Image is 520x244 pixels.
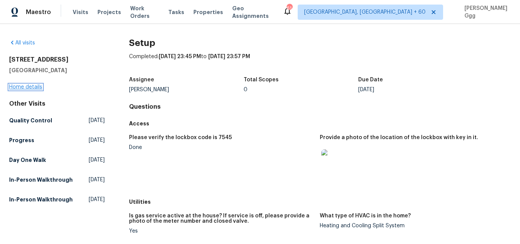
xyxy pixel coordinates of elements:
div: Completed: to [129,53,511,73]
span: [DATE] [89,196,105,203]
div: [DATE] [358,87,473,92]
h5: [GEOGRAPHIC_DATA] [9,67,105,74]
span: [GEOGRAPHIC_DATA], [GEOGRAPHIC_DATA] + 60 [304,8,426,16]
h5: Access [129,120,511,127]
a: Home details [9,84,42,90]
h5: Progress [9,136,34,144]
div: Heating and Cooling Split System [320,223,505,228]
span: [DATE] [89,156,105,164]
h5: Total Scopes [244,77,279,82]
span: [DATE] 23:57 PM [208,54,250,59]
h4: Questions [129,103,511,111]
span: Properties [193,8,223,16]
h5: Utilities [129,198,511,206]
a: In-Person Walkthrough[DATE] [9,173,105,187]
h5: Due Date [358,77,383,82]
span: Tasks [168,10,184,15]
div: Yes [129,228,314,234]
span: Maestro [26,8,51,16]
span: Geo Assignments [232,5,274,20]
div: Done [129,145,314,150]
div: [PERSON_NAME] [129,87,244,92]
a: Progress[DATE] [9,133,105,147]
div: 614 [287,5,292,12]
h5: In-Person Walkthrough [9,196,73,203]
span: [DATE] 23:45 PM [159,54,201,59]
h2: Setup [129,39,511,47]
span: [PERSON_NAME] Ggg [461,5,509,20]
span: Visits [73,8,88,16]
h5: In-Person Walkthrough [9,176,73,184]
div: 0 [244,87,358,92]
h5: Please verify the lockbox code is 7545 [129,135,232,140]
span: Projects [97,8,121,16]
h5: Quality Control [9,117,52,124]
h2: [STREET_ADDRESS] [9,56,105,63]
a: In-Person Walkthrough[DATE] [9,193,105,206]
span: [DATE] [89,136,105,144]
span: [DATE] [89,117,105,124]
span: [DATE] [89,176,105,184]
span: Work Orders [130,5,159,20]
h5: Provide a photo of the location of the lockbox with key in it. [320,135,478,140]
a: Day One Walk[DATE] [9,153,105,167]
h5: Is gas service active at the house? If service is off, please provide a photo of the meter number... [129,213,314,224]
div: Other Visits [9,100,105,108]
h5: Assignee [129,77,154,82]
a: Quality Control[DATE] [9,114,105,127]
h5: What type of HVAC is in the home? [320,213,411,219]
a: All visits [9,40,35,46]
h5: Day One Walk [9,156,46,164]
